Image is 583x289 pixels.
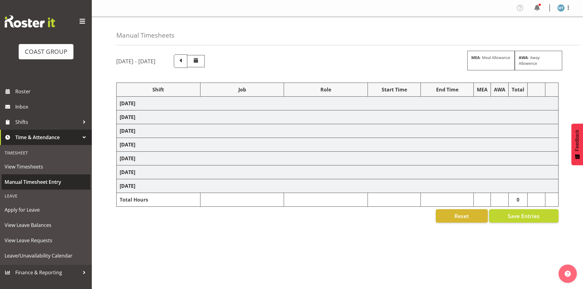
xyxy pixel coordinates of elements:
[5,251,87,260] span: Leave/Unavailability Calendar
[117,152,559,165] td: [DATE]
[117,193,200,207] td: Total Hours
[574,130,580,151] span: Feedback
[515,51,562,70] div: - Away Allowence
[2,190,90,202] div: Leave
[571,124,583,165] button: Feedback - Show survey
[489,209,559,223] button: Save Entries
[2,217,90,233] a: View Leave Balances
[120,86,197,93] div: Shift
[519,55,528,60] strong: AWA
[2,202,90,217] a: Apply for Leave
[436,209,488,223] button: Reset
[116,32,174,39] h4: Manual Timesheets
[117,124,559,138] td: [DATE]
[2,159,90,174] a: View Timesheets
[2,233,90,248] a: View Leave Requests
[557,4,565,12] img: malae-toleafoa1112.jpg
[2,174,90,190] a: Manual Timesheet Entry
[5,236,87,245] span: View Leave Requests
[116,58,155,65] h5: [DATE] - [DATE]
[508,212,540,220] span: Save Entries
[287,86,364,93] div: Role
[15,87,89,96] span: Roster
[15,102,89,111] span: Inbox
[15,268,80,277] span: Finance & Reporting
[565,271,571,277] img: help-xxl-2.png
[117,97,559,110] td: [DATE]
[5,205,87,214] span: Apply for Leave
[494,86,505,93] div: AWA
[467,51,515,70] div: - Meal Allowance
[117,138,559,152] td: [DATE]
[5,177,87,187] span: Manual Timesheet Entry
[15,117,80,127] span: Shifts
[117,110,559,124] td: [DATE]
[25,47,67,56] div: COAST GROUP
[5,220,87,230] span: View Leave Balances
[5,162,87,171] span: View Timesheets
[512,86,524,93] div: Total
[371,86,417,93] div: Start Time
[2,248,90,263] a: Leave/Unavailability Calendar
[5,15,55,28] img: Rosterit website logo
[471,55,480,60] strong: MEA
[454,212,469,220] span: Reset
[117,179,559,193] td: [DATE]
[2,146,90,159] div: Timesheet
[477,86,488,93] div: MEA
[424,86,470,93] div: End Time
[117,165,559,179] td: [DATE]
[509,193,528,207] td: 0
[204,86,281,93] div: Job
[15,133,80,142] span: Time & Attendance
